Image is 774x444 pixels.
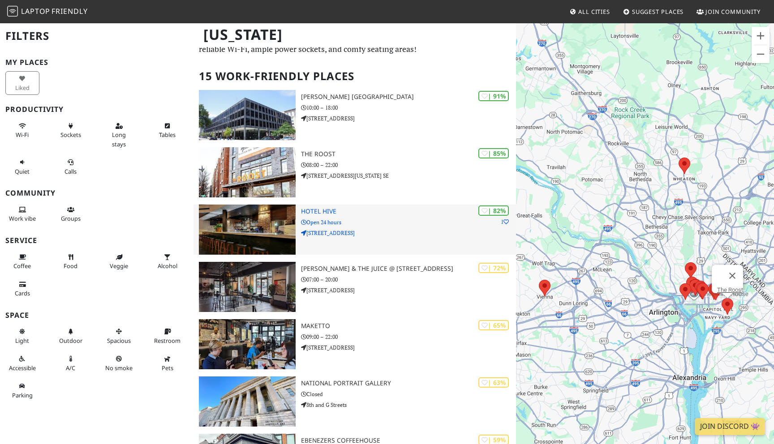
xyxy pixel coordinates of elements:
span: Pet friendly [162,364,173,372]
p: [STREET_ADDRESS] [301,343,516,352]
p: [STREET_ADDRESS] [301,286,516,295]
button: Pets [150,351,185,375]
span: Accessible [9,364,36,372]
img: The Roost [199,147,296,197]
div: | 91% [478,91,509,101]
button: Food [54,250,88,273]
h3: National Portrait Gallery [301,380,516,387]
div: | 65% [478,320,509,330]
span: Credit cards [15,289,30,297]
span: Natural light [15,337,29,345]
button: Zoom in [752,27,770,45]
span: Alcohol [158,262,177,270]
img: Maketto [199,319,296,369]
h3: My Places [5,58,188,67]
button: Light [5,324,39,348]
h3: Service [5,236,188,245]
p: [STREET_ADDRESS][US_STATE] SE [301,171,516,180]
h3: [PERSON_NAME] [GEOGRAPHIC_DATA] [301,93,516,101]
span: Spacious [107,337,131,345]
h3: The Roost [301,150,516,158]
a: Join Discord 👾 [695,418,765,435]
span: Work-friendly tables [159,131,176,139]
a: All Cities [566,4,614,20]
button: Wi-Fi [5,119,39,142]
h3: Space [5,311,188,320]
span: Air conditioned [66,364,75,372]
span: Laptop [21,6,50,16]
span: Long stays [112,131,126,148]
p: Open 24 hours [301,218,516,226]
a: Martin Luther King Jr. Memorial Library | 91% [PERSON_NAME] [GEOGRAPHIC_DATA] 10:00 – 18:00 [STRE... [193,90,516,140]
a: Maketto | 65% Maketto 09:00 – 22:00 [STREET_ADDRESS] [193,319,516,369]
button: A/C [54,351,88,375]
span: All Cities [578,8,610,16]
h3: Hotel Hive [301,208,516,215]
h2: Filters [5,22,188,50]
button: Zoom out [752,45,770,63]
span: Coffee [13,262,31,270]
button: Outdoor [54,324,88,348]
button: Quiet [5,155,39,179]
h1: [US_STATE] [196,22,514,47]
button: Calls [54,155,88,179]
button: Cards [5,277,39,301]
p: Closed [301,390,516,398]
p: 10:00 – 18:00 [301,103,516,112]
a: The Roost [717,286,743,293]
a: Join Community [693,4,764,20]
button: Work vibe [5,202,39,226]
div: | 63% [478,377,509,388]
span: Parking [12,391,33,399]
h3: Community [5,189,188,197]
button: Parking [5,379,39,402]
span: Outdoor area [59,337,82,345]
button: Veggie [102,250,136,273]
img: Martin Luther King Jr. Memorial Library [199,90,296,140]
div: | 82% [478,205,509,216]
span: Power sockets [60,131,81,139]
img: National Portrait Gallery [199,376,296,427]
p: 8th and G Streets [301,401,516,409]
img: Hotel Hive [199,205,296,255]
button: Groups [54,202,88,226]
span: Veggie [110,262,128,270]
button: Tables [150,119,185,142]
h2: 15 Work-Friendly Places [199,63,511,90]
p: [STREET_ADDRESS] [301,114,516,123]
a: Hotel Hive | 82% 1 Hotel Hive Open 24 hours [STREET_ADDRESS] [193,205,516,255]
h3: Productivity [5,105,188,114]
h3: Maketto [301,322,516,330]
p: [STREET_ADDRESS] [301,229,516,237]
button: Long stays [102,119,136,151]
span: Restroom [154,337,181,345]
img: JOE & THE JUICE @ 1500 K St [199,262,296,312]
button: Close [722,265,743,286]
p: 1 [501,218,509,226]
a: The Roost | 85% The Roost 08:00 – 22:00 [STREET_ADDRESS][US_STATE] SE [193,147,516,197]
p: 08:00 – 22:00 [301,161,516,169]
a: LaptopFriendly LaptopFriendly [7,4,88,20]
button: No smoke [102,351,136,375]
button: Sockets [54,119,88,142]
button: Restroom [150,324,185,348]
span: People working [9,214,36,222]
button: Coffee [5,250,39,273]
button: Alcohol [150,250,185,273]
h3: [PERSON_NAME] & THE JUICE @ [STREET_ADDRESS] [301,265,516,273]
div: | 85% [478,148,509,158]
a: Suggest Places [619,4,688,20]
button: Spacious [102,324,136,348]
p: 09:00 – 22:00 [301,333,516,341]
span: Food [64,262,77,270]
span: Stable Wi-Fi [16,131,29,139]
img: LaptopFriendly [7,6,18,17]
span: Friendly [52,6,87,16]
span: Quiet [15,167,30,175]
span: Video/audio calls [64,167,77,175]
span: Smoke free [105,364,133,372]
span: Suggest Places [632,8,684,16]
p: 07:00 – 20:00 [301,275,516,284]
div: | 72% [478,263,509,273]
span: Group tables [61,214,81,222]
